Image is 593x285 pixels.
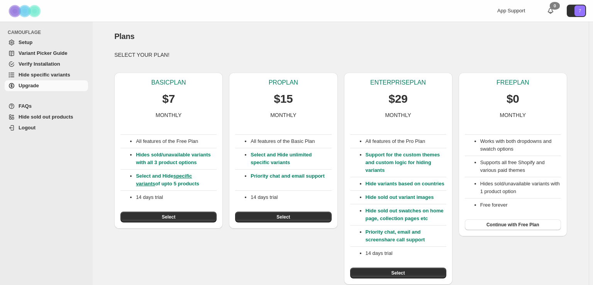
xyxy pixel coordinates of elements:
p: All features of the Free Plan [136,137,217,145]
p: All features of the Pro Plan [366,137,446,145]
p: All features of the Basic Plan [251,137,331,145]
p: Support for the custom themes and custom logic for hiding variants [366,151,446,174]
button: Continue with Free Plan [465,219,561,230]
p: $15 [274,91,293,107]
span: Hide specific variants [19,72,70,78]
p: Priority chat and email support [251,172,331,188]
a: Verify Installation [5,59,88,70]
span: Setup [19,39,32,45]
p: Select and Hide unlimited specific variants [251,151,331,166]
a: FAQs [5,101,88,112]
p: MONTHLY [385,111,411,119]
p: ENTERPRISE PLAN [370,79,426,87]
button: Avatar with initials 7 [567,5,586,17]
span: FAQs [19,103,32,109]
p: $29 [389,91,408,107]
a: Hide specific variants [5,70,88,80]
span: Upgrade [19,83,39,88]
p: $7 [162,91,175,107]
a: Upgrade [5,80,88,91]
img: Camouflage [6,0,45,22]
li: Hides sold/unavailable variants with 1 product option [480,180,561,195]
p: SELECT YOUR PLAN! [114,51,567,59]
div: 0 [550,2,560,10]
a: 0 [547,7,554,15]
p: 14 days trial [251,193,331,201]
p: FREE PLAN [496,79,529,87]
span: Select [276,214,290,220]
a: Setup [5,37,88,48]
text: 7 [579,8,581,13]
p: Hide sold out variant images [366,193,446,201]
a: Variant Picker Guide [5,48,88,59]
span: App Support [497,8,525,14]
p: MONTHLY [156,111,181,119]
a: Hide sold out products [5,112,88,122]
span: Select [162,214,175,220]
span: Continue with Free Plan [486,222,539,228]
p: Hide variants based on countries [366,180,446,188]
span: CAMOUFLAGE [8,29,89,36]
p: Select and Hide of upto 5 products [136,172,217,188]
p: 14 days trial [136,193,217,201]
span: Variant Picker Guide [19,50,67,56]
p: 14 days trial [366,249,446,257]
p: MONTHLY [500,111,526,119]
p: Hide sold out swatches on home page, collection pages etc [366,207,446,222]
span: Verify Installation [19,61,60,67]
p: $0 [507,91,519,107]
button: Select [120,212,217,222]
p: Hides sold/unavailable variants with all 3 product options [136,151,217,166]
p: Priority chat, email and screenshare call support [366,228,446,244]
p: MONTHLY [270,111,296,119]
button: Select [350,268,446,278]
span: Logout [19,125,36,131]
li: Works with both dropdowns and swatch options [480,137,561,153]
li: Supports all free Shopify and various paid themes [480,159,561,174]
span: Select [391,270,405,276]
span: Hide sold out products [19,114,73,120]
span: Avatar with initials 7 [574,5,585,16]
button: Select [235,212,331,222]
span: Plans [114,32,134,41]
p: BASIC PLAN [151,79,186,87]
p: PRO PLAN [269,79,298,87]
a: Logout [5,122,88,133]
li: Free forever [480,201,561,209]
